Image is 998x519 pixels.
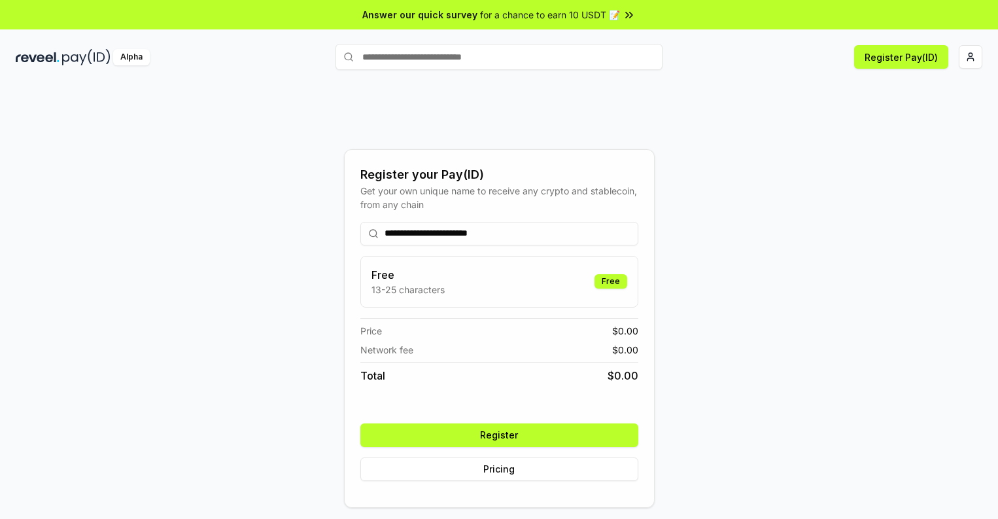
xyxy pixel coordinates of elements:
[594,274,627,289] div: Free
[16,49,60,65] img: reveel_dark
[854,45,948,69] button: Register Pay(ID)
[480,8,620,22] span: for a chance to earn 10 USDT 📝
[360,324,382,338] span: Price
[360,184,638,211] div: Get your own unique name to receive any crypto and stablecoin, from any chain
[608,368,638,384] span: $ 0.00
[360,166,638,184] div: Register your Pay(ID)
[360,423,638,447] button: Register
[362,8,477,22] span: Answer our quick survey
[612,343,638,357] span: $ 0.00
[371,283,445,296] p: 13-25 characters
[371,267,445,283] h3: Free
[62,49,111,65] img: pay_id
[113,49,150,65] div: Alpha
[360,457,638,481] button: Pricing
[360,343,413,357] span: Network fee
[612,324,638,338] span: $ 0.00
[360,368,385,384] span: Total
